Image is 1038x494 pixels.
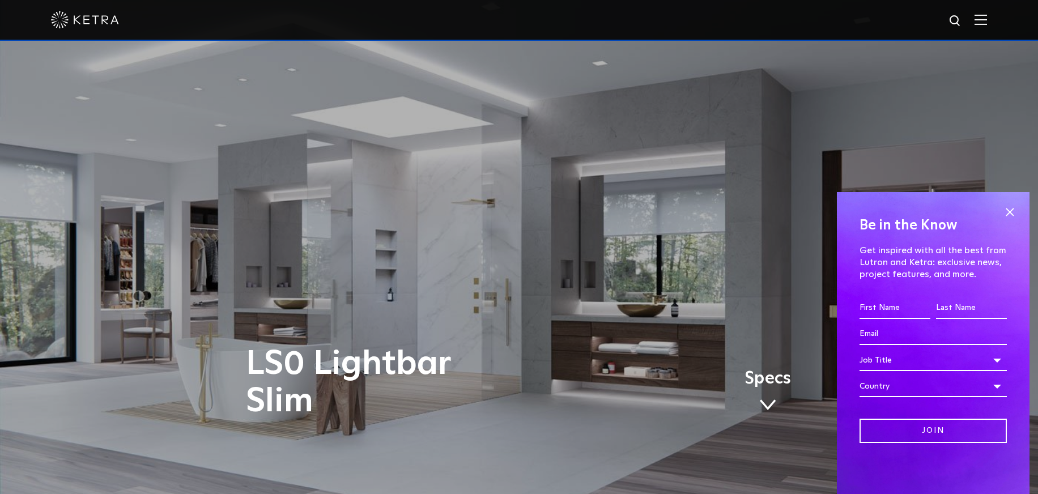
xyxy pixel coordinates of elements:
div: Country [860,376,1007,397]
img: ketra-logo-2019-white [51,11,119,28]
h4: Be in the Know [860,215,1007,236]
input: First Name [860,297,930,319]
input: Last Name [936,297,1007,319]
div: Job Title [860,350,1007,371]
img: Hamburger%20Nav.svg [975,14,987,25]
img: search icon [948,14,963,28]
a: Specs [745,370,791,415]
h1: LS0 Lightbar Slim [246,346,566,420]
input: Join [860,419,1007,443]
p: Get inspired with all the best from Lutron and Ketra: exclusive news, project features, and more. [860,245,1007,280]
input: Email [860,323,1007,345]
span: Specs [745,370,791,387]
